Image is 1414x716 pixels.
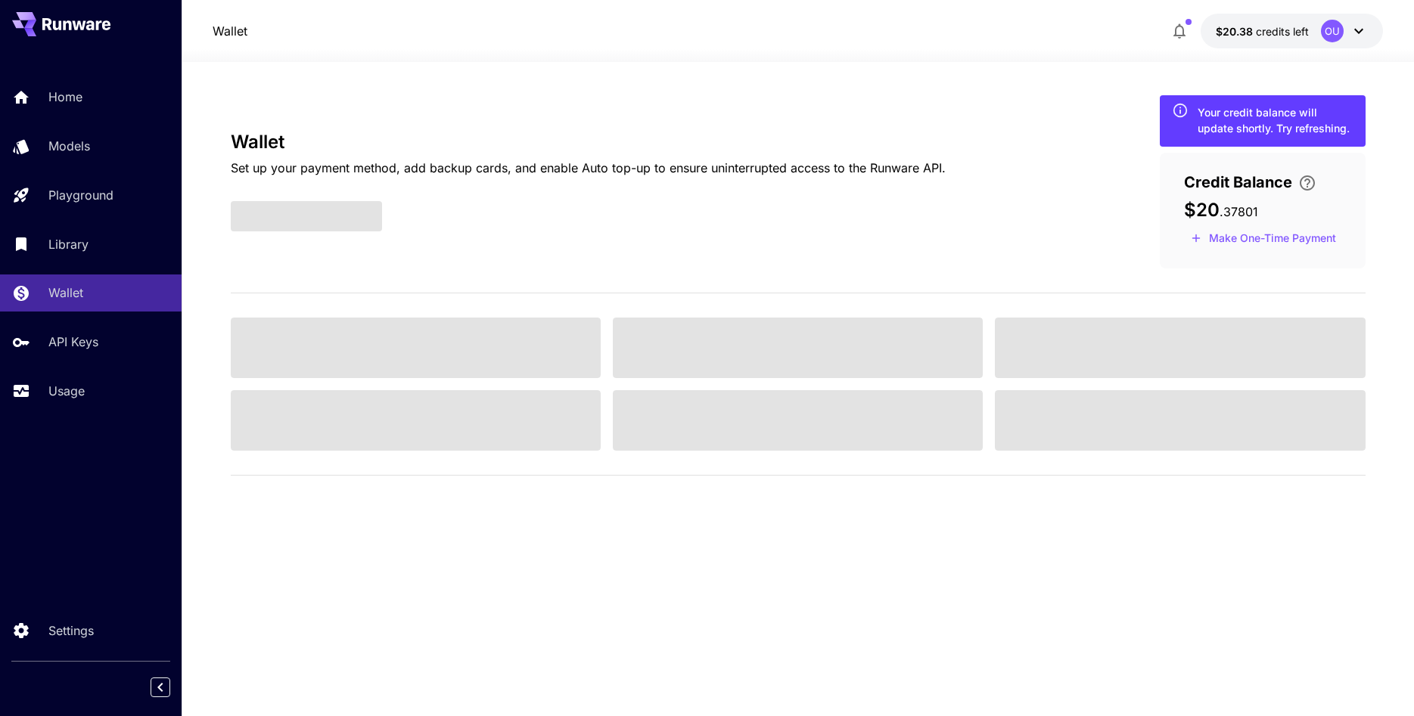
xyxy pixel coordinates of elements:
[1216,23,1309,39] div: $20.37801
[48,382,85,400] p: Usage
[1198,104,1353,136] div: Your credit balance will update shortly. Try refreshing.
[48,284,83,302] p: Wallet
[1220,204,1258,219] span: . 37801
[48,186,113,204] p: Playground
[231,159,946,177] p: Set up your payment method, add backup cards, and enable Auto top-up to ensure uninterrupted acce...
[213,22,247,40] a: Wallet
[1216,25,1256,38] span: $20.38
[48,621,94,640] p: Settings
[1184,199,1220,221] span: $20
[48,88,82,106] p: Home
[162,674,182,701] div: Collapse sidebar
[48,333,98,351] p: API Keys
[1292,174,1322,192] button: Enter your card details and choose an Auto top-up amount to avoid service interruptions. We'll au...
[213,22,247,40] nav: breadcrumb
[231,132,946,153] h3: Wallet
[48,137,90,155] p: Models
[1321,20,1344,42] div: OU
[1201,14,1383,48] button: $20.37801OU
[1184,171,1292,194] span: Credit Balance
[1256,25,1309,38] span: credits left
[48,235,89,253] p: Library
[151,677,170,697] button: Collapse sidebar
[1184,227,1343,250] button: Make a one-time, non-recurring payment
